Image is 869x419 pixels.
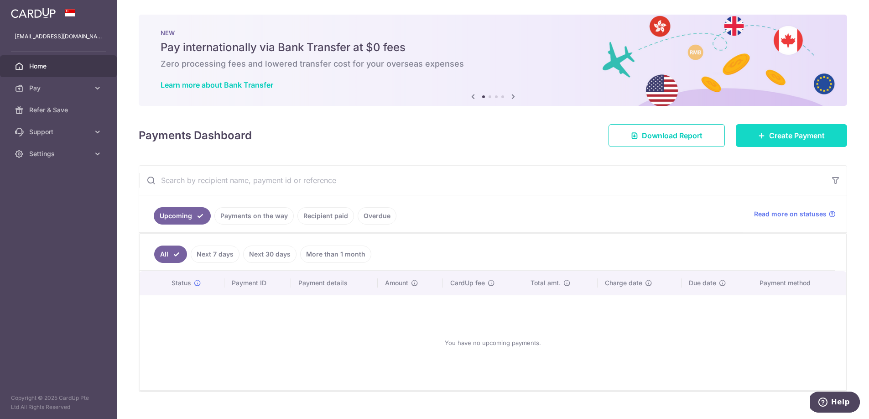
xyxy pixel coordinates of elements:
th: Payment ID [224,271,291,295]
span: Help [21,6,40,15]
span: Support [29,127,89,136]
a: Learn more about Bank Transfer [161,80,273,89]
a: All [154,246,187,263]
a: Read more on statuses [754,209,836,219]
span: Home [29,62,89,71]
a: Payments on the way [214,207,294,225]
a: Overdue [358,207,396,225]
a: Recipient paid [297,207,354,225]
img: CardUp [11,7,56,18]
th: Payment method [752,271,846,295]
span: Due date [689,278,716,288]
div: You have no upcoming payments. [151,303,835,383]
span: Pay [29,84,89,93]
a: Upcoming [154,207,211,225]
span: Charge date [605,278,642,288]
span: Refer & Save [29,105,89,115]
span: Download Report [642,130,702,141]
p: NEW [161,29,825,37]
a: Next 7 days [191,246,239,263]
span: Status [172,278,191,288]
h4: Payments Dashboard [139,127,252,144]
h6: Zero processing fees and lowered transfer cost for your overseas expenses [161,58,825,69]
span: Read more on statuses [754,209,827,219]
span: Settings [29,149,89,158]
span: Total amt. [531,278,561,288]
input: Search by recipient name, payment id or reference [139,166,825,195]
th: Payment details [291,271,378,295]
iframe: Opens a widget where you can find more information [810,392,860,414]
a: Download Report [609,124,725,147]
span: Amount [385,278,408,288]
a: More than 1 month [300,246,371,263]
a: Next 30 days [243,246,297,263]
span: Create Payment [769,130,825,141]
p: [EMAIL_ADDRESS][DOMAIN_NAME] [15,32,102,41]
img: Bank transfer banner [139,15,847,106]
h5: Pay internationally via Bank Transfer at $0 fees [161,40,825,55]
a: Create Payment [736,124,847,147]
span: CardUp fee [450,278,485,288]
